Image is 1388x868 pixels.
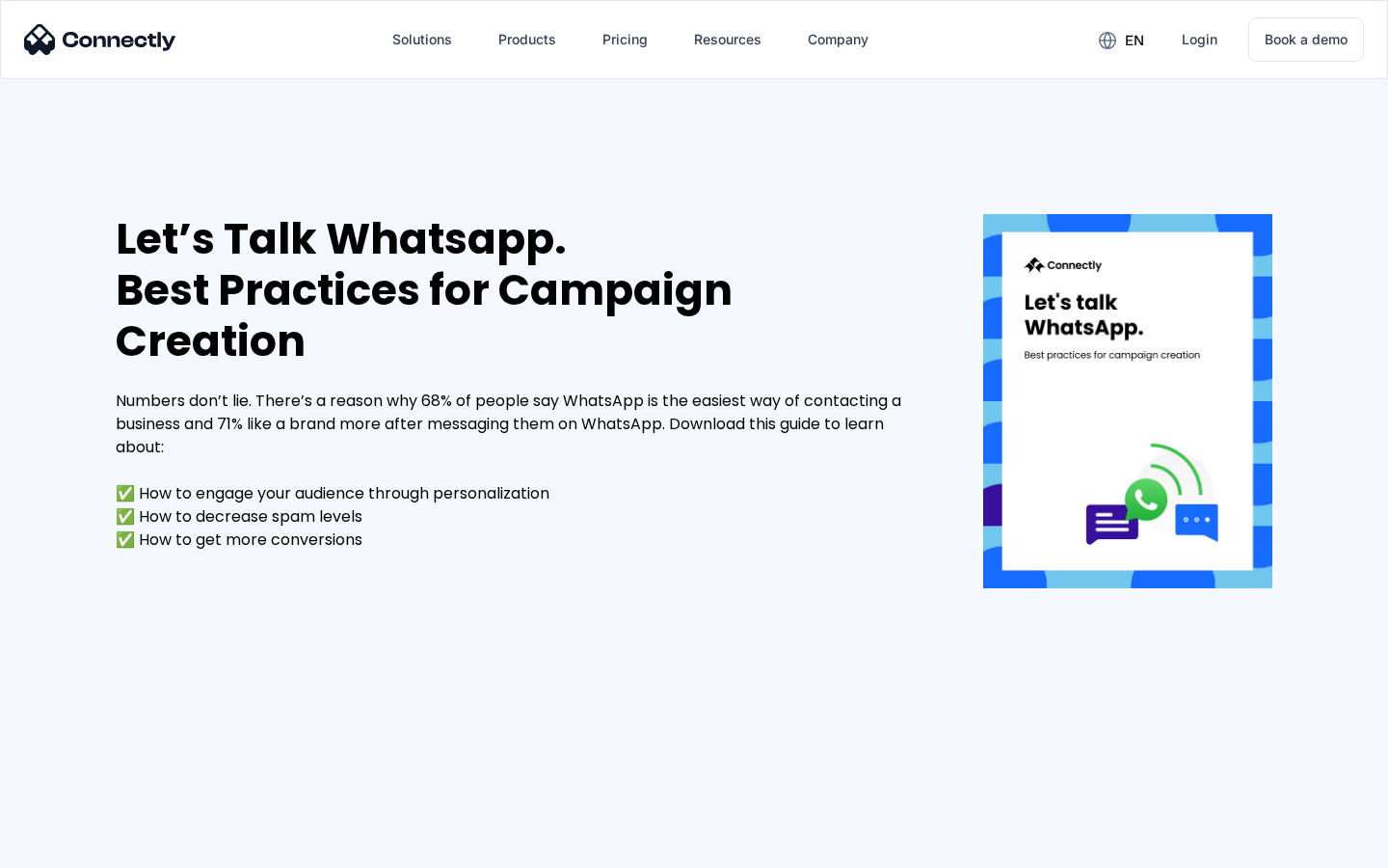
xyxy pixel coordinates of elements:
div: Resources [694,26,761,53]
aside: Language selected: English [19,834,116,861]
div: Company [808,26,868,53]
div: Pricing [602,26,648,53]
div: Login [1182,26,1217,53]
a: Login [1166,16,1233,63]
div: Numbers don’t lie. There’s a reason why 68% of people say WhatsApp is the easiest way of contacti... [116,390,925,552]
img: Connectly Logo [24,24,176,55]
a: Book a demo [1248,17,1364,62]
div: en [1125,27,1144,54]
div: Products [498,26,556,53]
div: Let’s Talk Whatsapp. Best Practices for Campaign Creation [116,214,925,366]
a: Pricing [587,16,663,63]
div: Solutions [392,26,452,53]
ul: Language list [39,834,116,861]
